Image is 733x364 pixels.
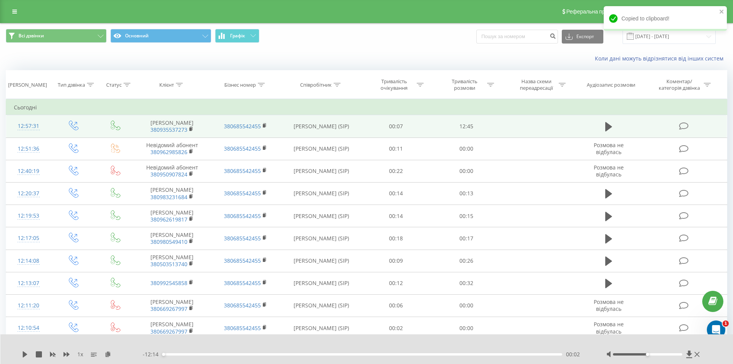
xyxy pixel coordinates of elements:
[14,141,43,156] div: 12:51:36
[707,320,725,339] iframe: Intercom live chat
[77,351,83,358] span: 1 x
[431,182,502,205] td: 00:13
[594,164,624,178] span: Розмова не відбулась
[587,82,635,88] div: Аудіозапис розмови
[8,82,47,88] div: [PERSON_NAME]
[361,294,431,317] td: 00:06
[150,260,187,268] a: 380503513740
[14,186,43,201] div: 12:20:37
[135,317,209,339] td: [PERSON_NAME]
[150,193,187,201] a: 380983231684
[224,212,261,220] a: 380685542455
[150,305,187,312] a: 380669267997
[224,190,261,197] a: 380685542455
[159,82,174,88] div: Клієнт
[135,227,209,250] td: [PERSON_NAME]
[374,78,415,91] div: Тривалість очікування
[224,279,261,287] a: 380685542455
[224,324,261,332] a: 380685542455
[594,141,624,156] span: Розмова не відбулась
[431,138,502,160] td: 00:00
[150,171,187,178] a: 380950907824
[361,182,431,205] td: 00:14
[143,351,162,358] span: - 12:14
[431,115,502,138] td: 12:45
[230,33,245,39] span: Графік
[110,29,211,43] button: Основний
[723,320,729,327] span: 1
[135,294,209,317] td: [PERSON_NAME]
[282,182,361,205] td: [PERSON_NAME] (SIP)
[719,8,725,16] button: close
[566,8,623,15] span: Реферальна програма
[361,227,431,250] td: 00:18
[562,30,603,44] button: Експорт
[594,320,624,335] span: Розмова не відбулась
[282,272,361,294] td: [PERSON_NAME] (SIP)
[215,29,259,43] button: Графік
[361,138,431,160] td: 00:11
[135,160,209,182] td: Невідомий абонент
[361,250,431,272] td: 00:09
[657,78,702,91] div: Коментар/категорія дзвінка
[476,30,558,44] input: Пошук за номером
[58,82,85,88] div: Тип дзвінка
[282,115,361,138] td: [PERSON_NAME] (SIP)
[14,208,43,223] div: 12:19:53
[282,205,361,227] td: [PERSON_NAME] (SIP)
[224,145,261,152] a: 380685542455
[135,205,209,227] td: [PERSON_NAME]
[150,328,187,335] a: 380669267997
[224,257,261,264] a: 380685542455
[224,167,261,174] a: 380685542455
[516,78,557,91] div: Назва схеми переадресації
[14,253,43,268] div: 12:14:08
[150,148,187,156] a: 380962985826
[162,353,165,356] div: Accessibility label
[444,78,485,91] div: Тривалість розмови
[224,122,261,130] a: 380685542455
[431,294,502,317] td: 00:00
[282,317,361,339] td: [PERSON_NAME] (SIP)
[431,250,502,272] td: 00:26
[282,138,361,160] td: [PERSON_NAME] (SIP)
[14,298,43,313] div: 12:11:20
[431,317,502,339] td: 00:00
[14,164,43,179] div: 12:40:19
[6,100,727,115] td: Сьогодні
[224,235,261,242] a: 380685542455
[431,205,502,227] td: 00:15
[361,317,431,339] td: 00:02
[150,279,187,287] a: 380992545858
[431,160,502,182] td: 00:00
[282,227,361,250] td: [PERSON_NAME] (SIP)
[135,182,209,205] td: [PERSON_NAME]
[224,302,261,309] a: 380685542455
[135,138,209,160] td: Невідомий абонент
[361,115,431,138] td: 00:07
[361,160,431,182] td: 00:22
[646,353,649,356] div: Accessibility label
[282,160,361,182] td: [PERSON_NAME] (SIP)
[595,55,727,62] a: Коли дані можуть відрізнятися вiд інших систем
[135,250,209,272] td: [PERSON_NAME]
[18,33,44,39] span: Всі дзвінки
[282,250,361,272] td: [PERSON_NAME] (SIP)
[6,29,107,43] button: Всі дзвінки
[431,272,502,294] td: 00:32
[300,82,332,88] div: Співробітник
[14,119,43,134] div: 12:57:31
[106,82,122,88] div: Статус
[224,82,256,88] div: Бізнес номер
[282,294,361,317] td: [PERSON_NAME] (SIP)
[150,126,187,133] a: 380935537273
[14,276,43,291] div: 12:13:07
[361,205,431,227] td: 00:14
[14,320,43,335] div: 12:10:54
[604,6,727,31] div: Copied to clipboard!
[566,351,580,358] span: 00:02
[361,272,431,294] td: 00:12
[431,227,502,250] td: 00:17
[150,216,187,223] a: 380962619817
[14,231,43,246] div: 12:17:05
